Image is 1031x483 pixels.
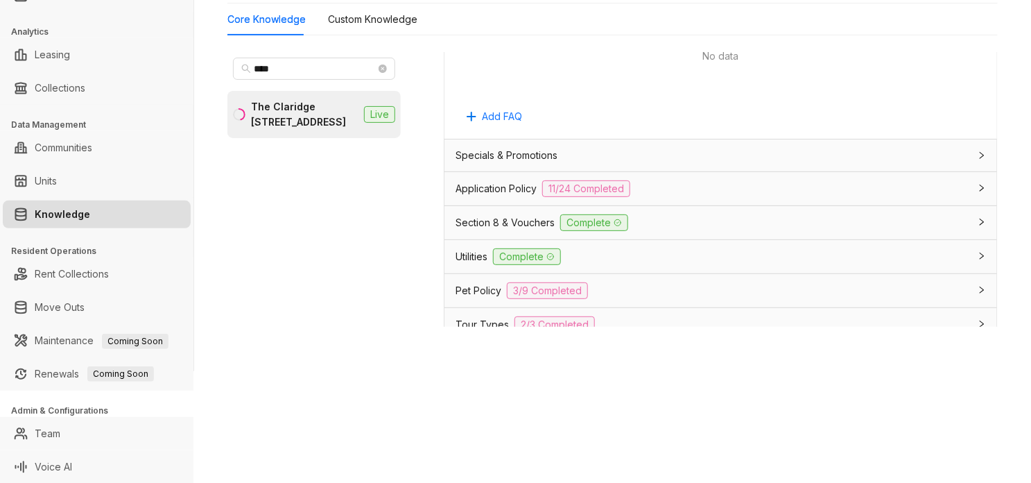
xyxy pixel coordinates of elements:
span: Complete [493,248,561,265]
span: Specials & Promotions [456,148,557,163]
span: collapsed [978,286,986,294]
span: collapsed [978,252,986,260]
li: Move Outs [3,294,191,321]
span: Coming Soon [87,366,154,382]
span: collapsed [978,320,986,328]
span: Complete [560,214,628,231]
span: collapsed [978,184,986,192]
a: Voice AI [35,453,72,481]
li: Maintenance [3,327,191,355]
h3: Data Management [11,119,193,131]
h3: Admin & Configurations [11,405,193,417]
span: 11/24 Completed [542,180,630,197]
span: 2/3 Completed [514,316,595,333]
div: Specials & Promotions [444,139,997,171]
a: Units [35,167,57,195]
div: UtilitiesComplete [444,240,997,273]
span: Live [364,106,395,123]
span: Section 8 & Vouchers [456,215,555,230]
div: Pet Policy3/9 Completed [444,274,997,307]
li: Team [3,420,191,448]
span: close-circle [379,65,387,73]
button: Add FAQ [456,105,533,128]
a: Leasing [35,41,70,69]
span: Utilities [456,249,487,264]
a: Knowledge [35,201,90,228]
span: Add FAQ [482,109,522,124]
h3: Resident Operations [11,245,193,257]
a: Rent Collections [35,260,109,288]
li: Units [3,167,191,195]
span: collapsed [978,151,986,160]
a: Communities [35,134,92,162]
div: Tour Types2/3 Completed [444,308,997,341]
li: Renewals [3,360,191,388]
span: Tour Types [456,317,509,332]
div: No data [472,49,969,64]
div: Core Knowledge [227,12,306,27]
a: Move Outs [35,294,85,321]
span: search [241,64,251,74]
li: Voice AI [3,453,191,481]
div: The Claridge [STREET_ADDRESS] [251,99,358,130]
div: Custom Knowledge [328,12,417,27]
li: Knowledge [3,201,191,228]
a: Collections [35,74,85,102]
a: RenewalsComing Soon [35,360,154,388]
span: collapsed [978,218,986,226]
span: Application Policy [456,181,537,196]
li: Communities [3,134,191,162]
h3: Analytics [11,26,193,38]
li: Collections [3,74,191,102]
span: 3/9 Completed [507,282,588,299]
span: Coming Soon [102,334,168,349]
div: Application Policy11/24 Completed [444,172,997,205]
li: Rent Collections [3,260,191,288]
div: Section 8 & VouchersComplete [444,206,997,239]
li: Leasing [3,41,191,69]
span: Pet Policy [456,283,501,298]
a: Team [35,420,60,448]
